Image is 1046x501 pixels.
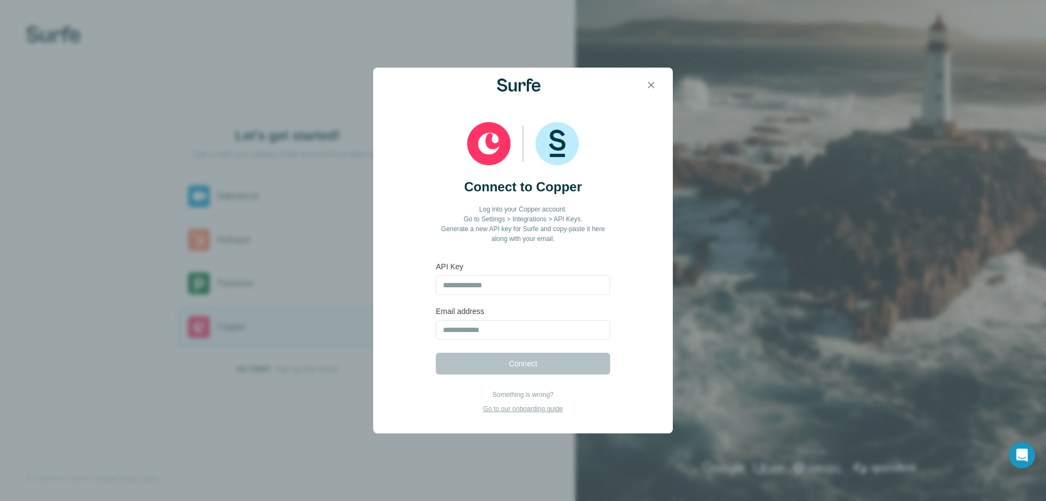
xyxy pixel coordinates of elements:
label: Email address [436,306,610,317]
p: Something is wrong? [483,390,563,400]
p: Go to our onboarding guide [483,404,563,414]
img: Copper and Surfe logos [467,122,579,166]
img: Surfe Logo [497,79,540,92]
label: API Key [436,261,610,272]
div: Open Intercom Messenger [1009,442,1035,468]
p: Log into your Copper account. Go to Settings > Integrations > API Keys. Generate a new API key fo... [436,204,610,244]
h2: Connect to Copper [464,178,582,196]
